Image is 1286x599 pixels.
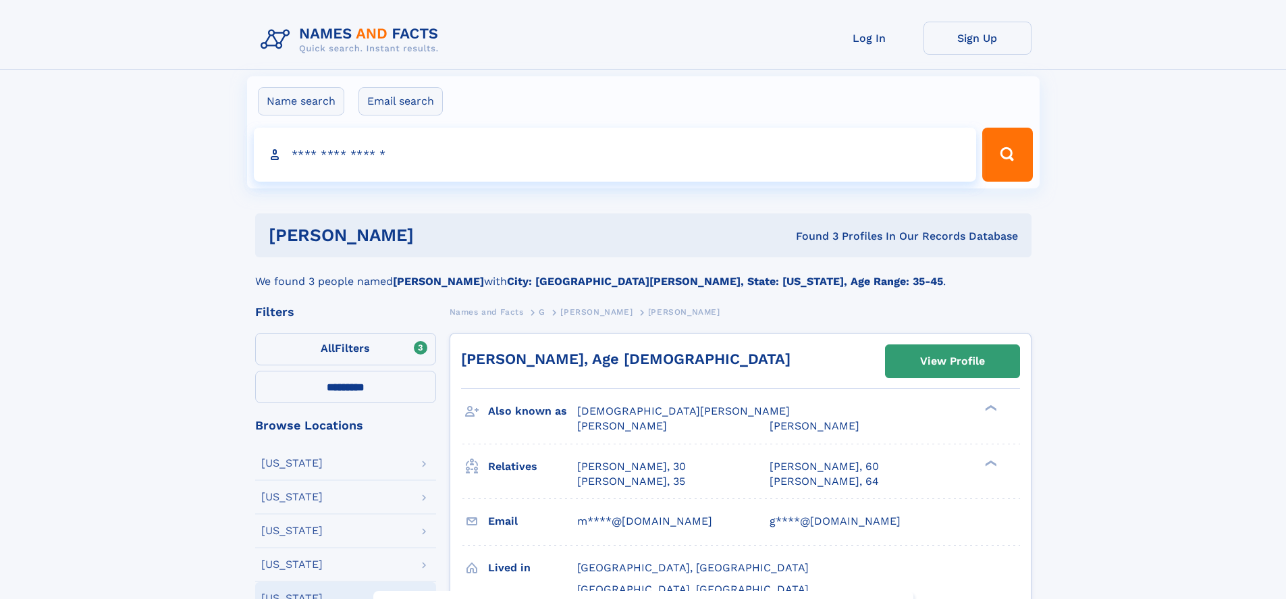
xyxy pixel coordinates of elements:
[255,333,436,365] label: Filters
[255,257,1032,290] div: We found 3 people named with .
[577,474,685,489] a: [PERSON_NAME], 35
[560,303,633,320] a: [PERSON_NAME]
[539,303,545,320] a: G
[577,419,667,432] span: [PERSON_NAME]
[923,22,1032,55] a: Sign Up
[255,419,436,432] div: Browse Locations
[770,474,879,489] a: [PERSON_NAME], 64
[886,345,1019,377] a: View Profile
[488,510,577,533] h3: Email
[261,492,323,502] div: [US_STATE]
[488,556,577,579] h3: Lived in
[461,350,791,367] a: [PERSON_NAME], Age [DEMOGRAPHIC_DATA]
[920,346,985,377] div: View Profile
[488,400,577,423] h3: Also known as
[982,404,998,413] div: ❯
[560,307,633,317] span: [PERSON_NAME]
[255,306,436,318] div: Filters
[507,275,943,288] b: City: [GEOGRAPHIC_DATA][PERSON_NAME], State: [US_STATE], Age Range: 35-45
[358,87,443,115] label: Email search
[393,275,484,288] b: [PERSON_NAME]
[269,227,605,244] h1: [PERSON_NAME]
[815,22,923,55] a: Log In
[648,307,720,317] span: [PERSON_NAME]
[605,229,1018,244] div: Found 3 Profiles In Our Records Database
[261,525,323,536] div: [US_STATE]
[255,22,450,58] img: Logo Names and Facts
[770,419,859,432] span: [PERSON_NAME]
[982,459,998,467] div: ❯
[261,559,323,570] div: [US_STATE]
[577,405,790,417] span: [DEMOGRAPHIC_DATA][PERSON_NAME]
[770,459,879,474] a: [PERSON_NAME], 60
[539,307,545,317] span: G
[254,128,977,182] input: search input
[488,455,577,478] h3: Relatives
[577,459,686,474] a: [PERSON_NAME], 30
[450,303,524,320] a: Names and Facts
[258,87,344,115] label: Name search
[577,561,809,574] span: [GEOGRAPHIC_DATA], [GEOGRAPHIC_DATA]
[577,583,809,596] span: [GEOGRAPHIC_DATA], [GEOGRAPHIC_DATA]
[261,458,323,469] div: [US_STATE]
[321,342,335,355] span: All
[982,128,1032,182] button: Search Button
